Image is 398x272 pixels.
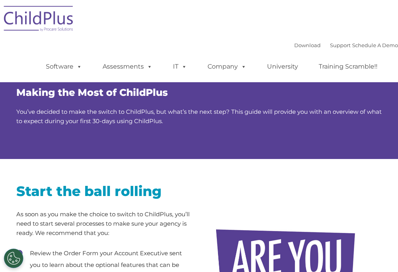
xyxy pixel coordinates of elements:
[16,108,382,125] span: You’ve decided to make the switch to ChildPlus, but what’s the next step? This guide will provide...
[16,182,193,200] h2: Start the ball rolling
[165,59,195,74] a: IT
[294,42,321,48] a: Download
[294,42,398,48] font: |
[352,42,398,48] a: Schedule A Demo
[200,59,254,74] a: Company
[95,59,160,74] a: Assessments
[16,210,193,238] p: As soon as you make the choice to switch to ChildPlus, you’ll need to start several processes to ...
[38,59,90,74] a: Software
[330,42,351,48] a: Support
[4,249,23,268] button: Cookies Settings
[311,59,385,74] a: Training Scramble!!
[259,59,306,74] a: University
[16,87,168,98] span: Making the Most of ChildPlus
